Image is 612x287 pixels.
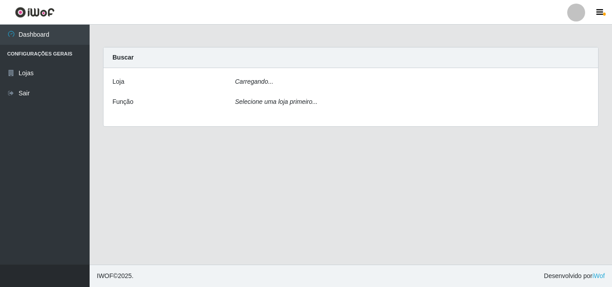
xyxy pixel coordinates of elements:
[112,54,134,61] strong: Buscar
[592,272,605,279] a: iWof
[235,98,318,105] i: Selecione uma loja primeiro...
[112,77,124,86] label: Loja
[15,7,55,18] img: CoreUI Logo
[235,78,274,85] i: Carregando...
[544,271,605,281] span: Desenvolvido por
[97,272,113,279] span: IWOF
[97,271,134,281] span: © 2025 .
[112,97,134,107] label: Função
